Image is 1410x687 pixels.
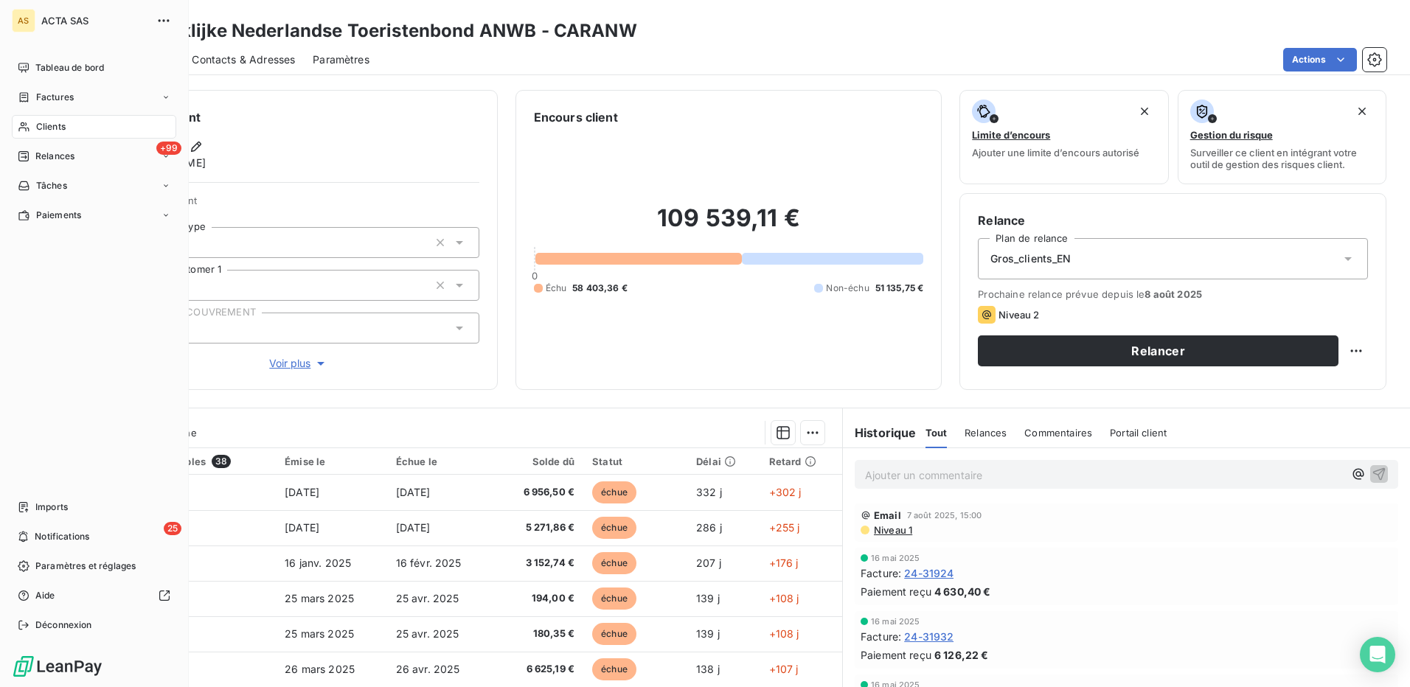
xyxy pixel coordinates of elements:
[396,521,431,534] span: [DATE]
[36,120,66,133] span: Clients
[12,203,176,227] a: Paiements
[769,521,800,534] span: +255 j
[904,629,954,644] span: 24-31932
[12,584,176,607] a: Aide
[871,554,920,562] span: 16 mai 2025
[285,592,354,604] span: 25 mars 2025
[534,203,924,248] h2: 109 539,11 €
[396,592,459,604] span: 25 avr. 2025
[769,456,833,467] div: Retard
[826,282,869,295] span: Non-échu
[504,456,574,467] div: Solde dû
[396,663,460,675] span: 26 avr. 2025
[36,209,81,222] span: Paiements
[12,174,176,198] a: Tâches
[1190,147,1374,170] span: Surveiller ce client en intégrant votre outil de gestion des risques client.
[285,663,355,675] span: 26 mars 2025
[925,427,948,439] span: Tout
[35,559,136,573] span: Paramètres et réglages
[572,282,628,295] span: 58 403,36 €
[696,521,722,534] span: 286 j
[156,142,181,155] span: +99
[959,90,1168,184] button: Limite d’encoursAjouter une limite d’encours autorisé
[1110,427,1167,439] span: Portail client
[504,627,574,641] span: 180,35 €
[12,56,176,80] a: Tableau de bord
[872,524,912,536] span: Niveau 1
[12,655,103,678] img: Logo LeanPay
[861,629,901,644] span: Facture :
[861,647,931,663] span: Paiement reçu
[861,565,901,581] span: Facture :
[12,495,176,519] a: Imports
[978,335,1338,366] button: Relancer
[212,455,231,468] span: 38
[592,658,636,680] span: échue
[285,557,351,569] span: 16 janv. 2025
[12,9,35,32] div: AS
[35,150,74,163] span: Relances
[89,108,479,126] h6: Informations client
[972,147,1139,158] span: Ajouter une limite d’encours autorisé
[934,584,991,599] span: 4 630,40 €
[592,517,636,539] span: échue
[532,270,538,282] span: 0
[1145,288,1202,300] span: 8 août 2025
[35,589,55,602] span: Aide
[504,520,574,535] span: 5 271,86 €
[769,627,799,640] span: +108 j
[12,144,176,168] a: +99Relances
[35,61,104,74] span: Tableau de bord
[35,530,89,543] span: Notifications
[119,355,479,372] button: Voir plus
[875,282,924,295] span: 51 135,75 €
[1190,129,1273,141] span: Gestion du risque
[999,309,1039,321] span: Niveau 2
[978,288,1368,300] span: Prochaine relance prévue depuis le
[12,86,176,109] a: Factures
[592,623,636,645] span: échue
[35,501,68,514] span: Imports
[874,509,901,521] span: Email
[36,179,67,192] span: Tâches
[130,18,637,44] h3: Koninklijke Nederlandse Toeristenbond ANWB - CARANW
[907,511,982,520] span: 7 août 2025, 15:00
[41,15,147,27] span: ACTA SAS
[1024,427,1092,439] span: Commentaires
[904,565,954,581] span: 24-31924
[769,663,799,675] span: +107 j
[696,456,751,467] div: Délai
[769,486,802,498] span: +302 j
[36,91,74,104] span: Factures
[843,424,917,442] h6: Historique
[12,554,176,578] a: Paramètres et réglages
[696,557,721,569] span: 207 j
[164,522,181,535] span: 25
[396,486,431,498] span: [DATE]
[396,627,459,640] span: 25 avr. 2025
[504,591,574,606] span: 194,00 €
[285,486,319,498] span: [DATE]
[396,557,462,569] span: 16 févr. 2025
[592,587,636,610] span: échue
[861,584,931,599] span: Paiement reçu
[192,52,295,67] span: Contacts & Adresses
[972,129,1050,141] span: Limite d’encours
[12,115,176,139] a: Clients
[534,108,618,126] h6: Encours client
[592,481,636,503] span: échue
[269,356,328,371] span: Voir plus
[504,662,574,677] span: 6 625,19 €
[504,556,574,571] span: 3 152,74 €
[978,212,1368,229] h6: Relance
[396,456,487,467] div: Échue le
[696,663,720,675] span: 138 j
[696,486,722,498] span: 332 j
[546,282,567,295] span: Échu
[504,485,574,500] span: 6 956,50 €
[119,195,479,215] span: Propriétés Client
[114,455,268,468] div: Pièces comptables
[1283,48,1357,72] button: Actions
[990,251,1071,266] span: Gros_clients_EN
[285,521,319,534] span: [DATE]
